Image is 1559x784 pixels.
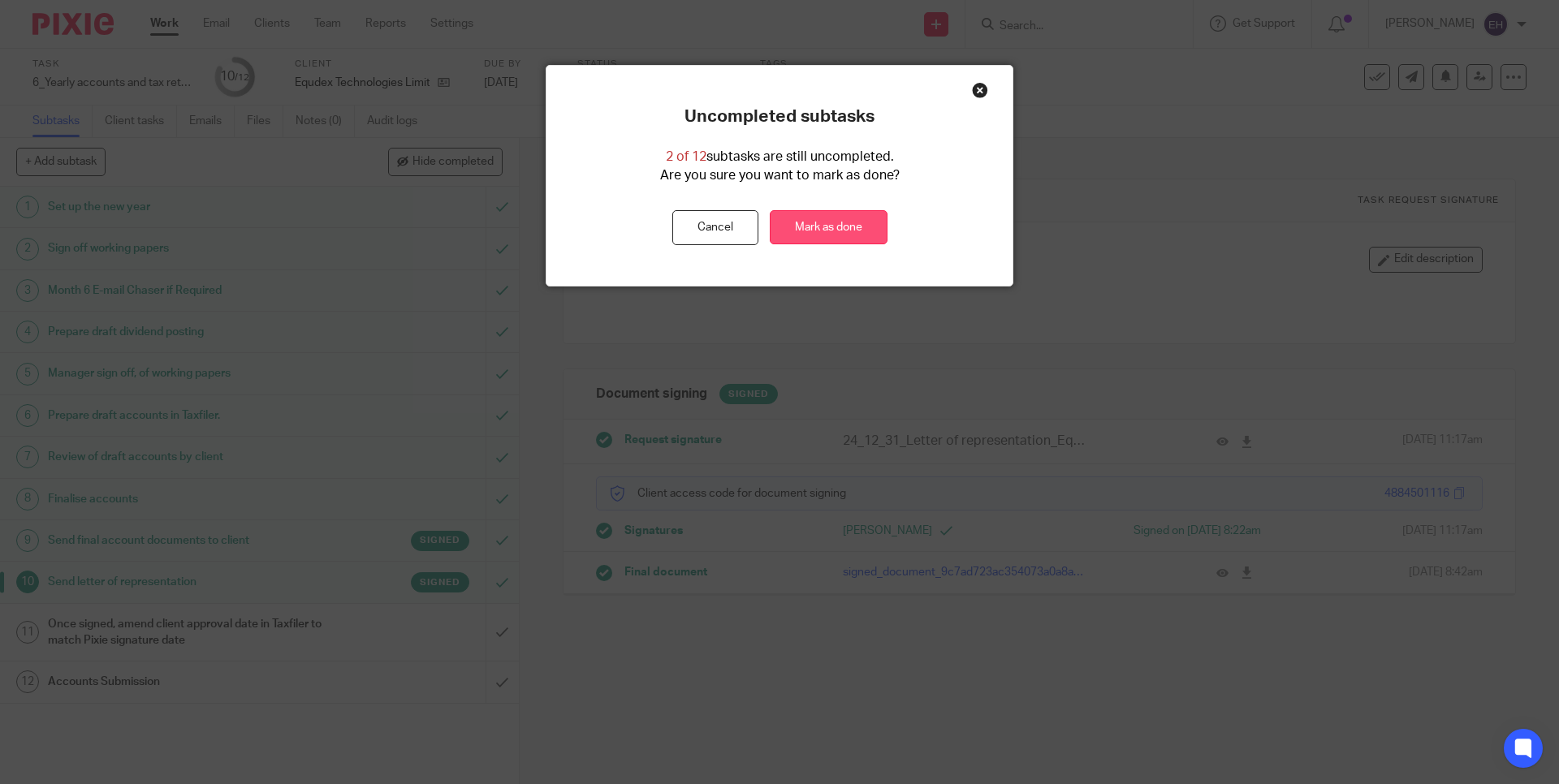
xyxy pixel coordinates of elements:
[660,166,900,185] p: Are you sure you want to mark as done?
[684,106,875,127] p: Uncompleted subtasks
[672,210,758,245] button: Cancel
[666,148,894,166] p: subtasks are still uncompleted.
[666,150,706,163] span: 2 of 12
[770,210,887,245] a: Mark as done
[972,82,988,98] div: Close this dialog window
